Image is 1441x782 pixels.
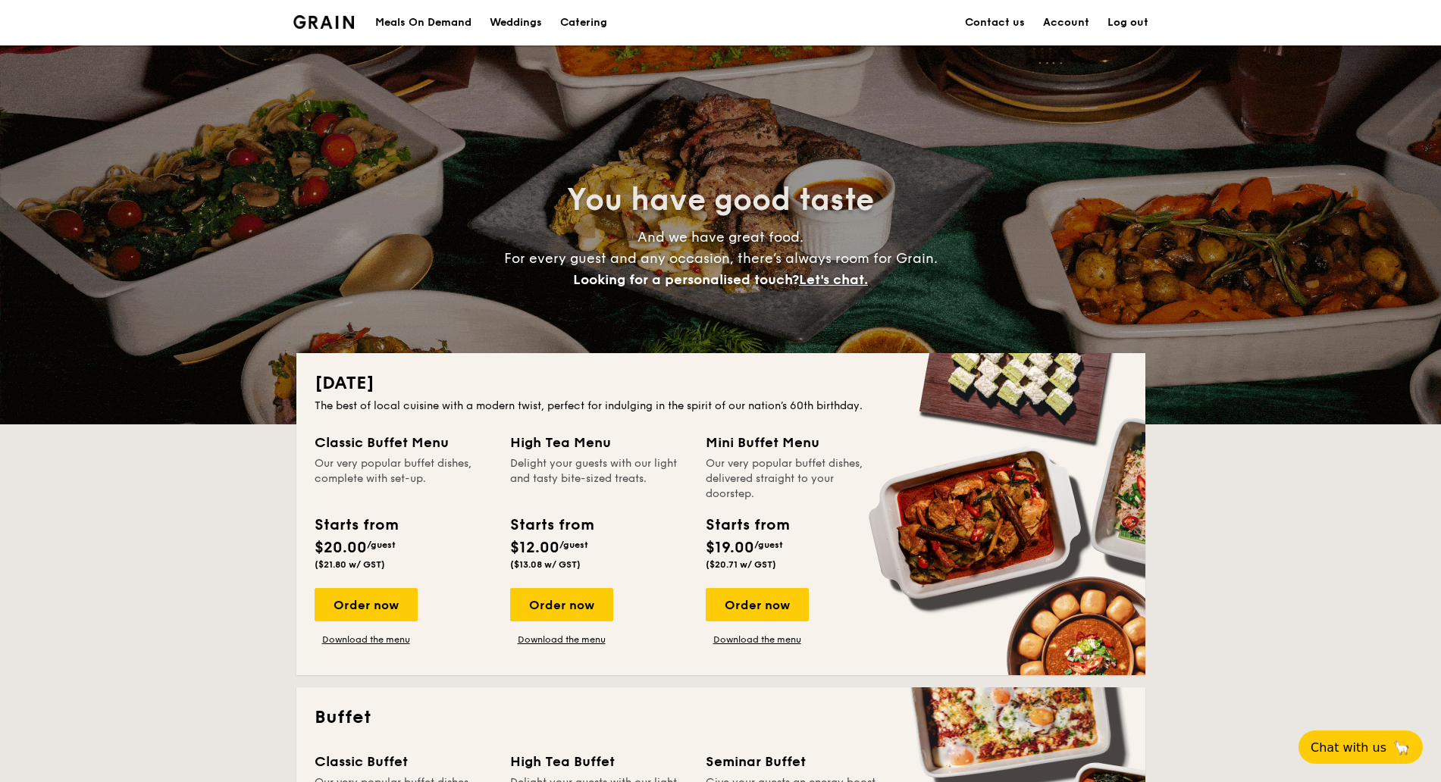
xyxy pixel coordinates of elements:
[706,514,788,536] div: Starts from
[706,633,809,646] a: Download the menu
[510,539,559,557] span: $12.00
[510,588,613,621] div: Order now
[504,229,938,288] span: And we have great food. For every guest and any occasion, there’s always room for Grain.
[1392,739,1411,756] span: 🦙
[706,588,809,621] div: Order now
[510,633,613,646] a: Download the menu
[559,540,588,550] span: /guest
[706,539,754,557] span: $19.00
[315,705,1127,730] h2: Buffet
[510,514,593,536] div: Starts from
[293,15,355,29] img: Grain
[315,539,367,557] span: $20.00
[1311,740,1386,755] span: Chat with us
[315,456,492,502] div: Our very popular buffet dishes, complete with set-up.
[799,271,868,288] span: Let's chat.
[510,432,688,453] div: High Tea Menu
[510,559,581,570] span: ($13.08 w/ GST)
[315,633,418,646] a: Download the menu
[1298,730,1423,764] button: Chat with us🦙
[315,751,492,772] div: Classic Buffet
[315,514,397,536] div: Starts from
[315,371,1127,396] h2: [DATE]
[315,432,492,453] div: Classic Buffet Menu
[706,456,883,502] div: Our very popular buffet dishes, delivered straight to your doorstep.
[315,588,418,621] div: Order now
[573,271,799,288] span: Looking for a personalised touch?
[367,540,396,550] span: /guest
[706,751,883,772] div: Seminar Buffet
[510,751,688,772] div: High Tea Buffet
[315,399,1127,414] div: The best of local cuisine with a modern twist, perfect for indulging in the spirit of our nation’...
[706,559,776,570] span: ($20.71 w/ GST)
[293,15,355,29] a: Logotype
[706,432,883,453] div: Mini Buffet Menu
[315,559,385,570] span: ($21.80 w/ GST)
[567,182,874,218] span: You have good taste
[510,456,688,502] div: Delight your guests with our light and tasty bite-sized treats.
[754,540,783,550] span: /guest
